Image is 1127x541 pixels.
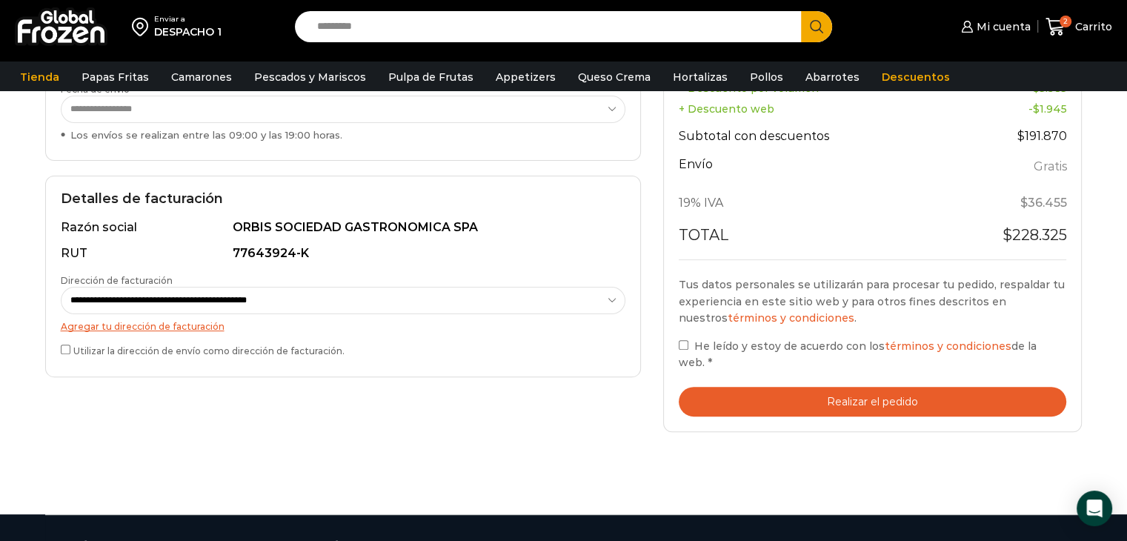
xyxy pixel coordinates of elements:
div: ORBIS SOCIEDAD GASTRONOMICA SPA [233,219,616,236]
select: Dirección de facturación [61,287,626,314]
label: Gratis [1033,156,1066,178]
span: $ [1002,226,1011,244]
a: Tienda [13,63,67,91]
a: Pulpa de Frutas [381,63,481,91]
span: Mi cuenta [973,19,1031,34]
a: términos y condiciones [885,339,1011,353]
h2: Detalles de facturación [61,191,625,208]
a: términos y condiciones [728,311,854,325]
button: Search button [801,11,832,42]
a: 2 Carrito [1045,10,1112,44]
a: Abarrotes [798,63,867,91]
a: Hortalizas [665,63,735,91]
td: - [954,99,1066,119]
div: RUT [61,245,230,262]
bdi: 228.325 [1002,226,1066,244]
p: Tus datos personales se utilizarán para procesar tu pedido, respaldar tu experiencia en este siti... [679,276,1067,326]
bdi: 1.945 [1032,102,1066,116]
th: Subtotal con descuentos [679,119,955,153]
div: Razón social [61,219,230,236]
a: Pescados y Mariscos [247,63,373,91]
input: Utilizar la dirección de envío como dirección de facturación. [61,345,70,354]
th: Envío [679,153,955,187]
a: Papas Fritas [74,63,156,91]
label: Fecha de envío * [61,83,625,142]
button: Realizar el pedido [679,387,1067,417]
div: Enviar a [154,14,222,24]
span: $ [1020,196,1027,210]
select: Fecha de envío * Los envíos se realizan entre las 09:00 y las 19:00 horas. [61,96,626,123]
img: address-field-icon.svg [132,14,154,39]
label: Utilizar la dirección de envío como dirección de facturación. [61,342,625,357]
th: Total [679,220,955,259]
div: DESPACHO 1 [154,24,222,39]
a: Agregar tu dirección de facturación [61,321,225,332]
span: Carrito [1071,19,1112,34]
a: Pollos [742,63,791,91]
label: Dirección de facturación [61,274,625,314]
span: He leído y estoy de acuerdo con los de la web. [679,339,1037,369]
a: Appetizers [488,63,563,91]
div: Los envíos se realizan entre las 09:00 y las 19:00 horas. [61,128,625,142]
span: 2 [1060,16,1071,27]
a: Descuentos [874,63,957,91]
th: 19% IVA [679,187,955,221]
abbr: requerido [708,356,712,369]
span: $ [1032,102,1039,116]
div: Open Intercom Messenger [1077,491,1112,526]
input: He leído y estoy de acuerdo con lostérminos y condicionesde la web. * [679,340,688,350]
a: Queso Crema [571,63,658,91]
th: + Descuento web [679,99,955,119]
a: Camarones [164,63,239,91]
div: 77643924-K [233,245,616,262]
bdi: 191.870 [1017,129,1066,143]
span: 36.455 [1020,196,1066,210]
span: $ [1017,129,1024,143]
a: Mi cuenta [957,12,1030,42]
